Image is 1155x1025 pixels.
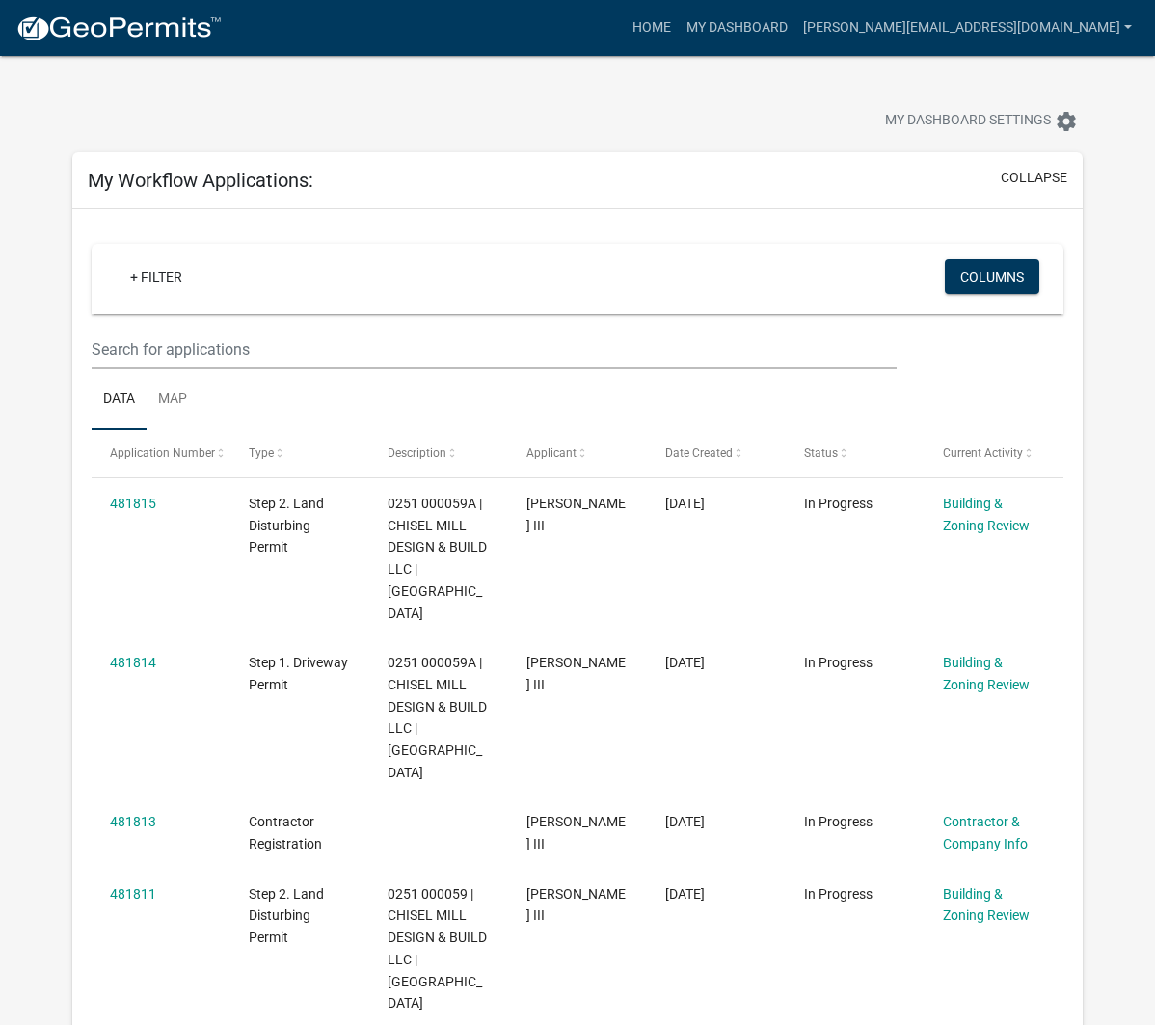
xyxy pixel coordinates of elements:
[110,886,156,902] a: 481811
[388,446,446,460] span: Description
[804,814,873,829] span: In Progress
[804,446,838,460] span: Status
[230,430,369,476] datatable-header-cell: Type
[665,886,705,902] span: 09/22/2025
[943,446,1023,460] span: Current Activity
[110,496,156,511] a: 481815
[115,259,198,294] a: + Filter
[110,655,156,670] a: 481814
[508,430,647,476] datatable-header-cell: Applicant
[249,814,322,851] span: Contractor Registration
[249,446,274,460] span: Type
[885,110,1051,133] span: My Dashboard Settings
[388,655,487,780] span: 0251 000059A | CHISEL MILL DESIGN & BUILD LLC | S BOLEE RD
[804,655,873,670] span: In Progress
[249,496,324,555] span: Step 2. Land Disturbing Permit
[526,814,626,851] span: John P Knight III
[786,430,925,476] datatable-header-cell: Status
[92,330,897,369] input: Search for applications
[526,496,626,533] span: John P Knight III
[943,814,1028,851] a: Contractor & Company Info
[147,369,199,431] a: Map
[369,430,508,476] datatable-header-cell: Description
[795,10,1140,46] a: [PERSON_NAME][EMAIL_ADDRESS][DOMAIN_NAME]
[526,655,626,692] span: John P Knight III
[526,446,577,460] span: Applicant
[679,10,795,46] a: My Dashboard
[92,369,147,431] a: Data
[388,496,487,621] span: 0251 000059A | CHISEL MILL DESIGN & BUILD LLC | S BOLEE RD
[388,886,487,1012] span: 0251 000059 | CHISEL MILL DESIGN & BUILD LLC | S BOLEE RD
[88,169,313,192] h5: My Workflow Applications:
[804,886,873,902] span: In Progress
[647,430,786,476] datatable-header-cell: Date Created
[625,10,679,46] a: Home
[945,259,1039,294] button: Columns
[943,655,1030,692] a: Building & Zoning Review
[870,102,1093,140] button: My Dashboard Settingssettings
[92,430,230,476] datatable-header-cell: Application Number
[943,886,1030,924] a: Building & Zoning Review
[665,496,705,511] span: 09/22/2025
[110,814,156,829] a: 481813
[804,496,873,511] span: In Progress
[943,496,1030,533] a: Building & Zoning Review
[1055,110,1078,133] i: settings
[665,446,733,460] span: Date Created
[925,430,1063,476] datatable-header-cell: Current Activity
[249,655,348,692] span: Step 1. Driveway Permit
[249,886,324,946] span: Step 2. Land Disturbing Permit
[1001,168,1067,188] button: collapse
[526,886,626,924] span: John P Knight III
[110,446,215,460] span: Application Number
[665,814,705,829] span: 09/22/2025
[665,655,705,670] span: 09/22/2025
